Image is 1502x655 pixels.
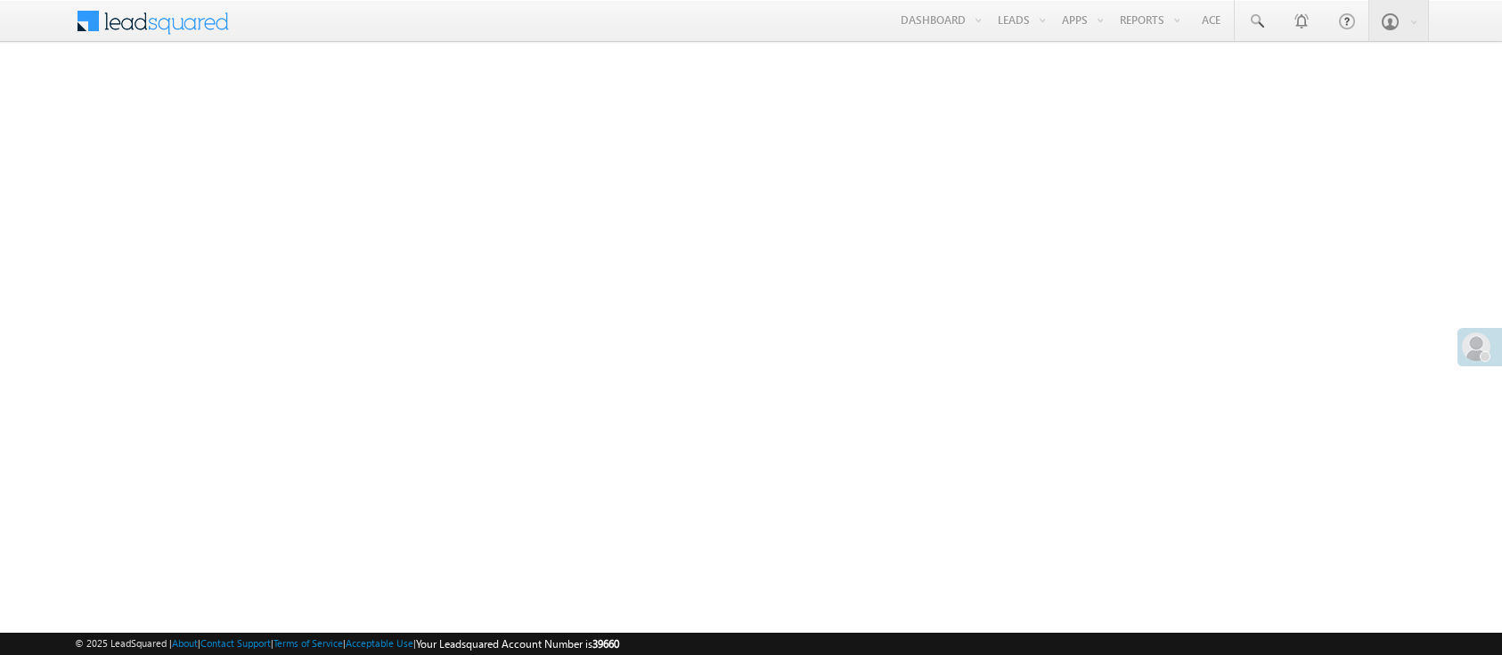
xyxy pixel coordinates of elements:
a: Contact Support [200,637,271,649]
span: © 2025 LeadSquared | | | | | [75,635,619,652]
span: 39660 [592,637,619,651]
a: Acceptable Use [346,637,413,649]
span: Your Leadsquared Account Number is [416,637,619,651]
a: About [172,637,198,649]
a: Terms of Service [273,637,343,649]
